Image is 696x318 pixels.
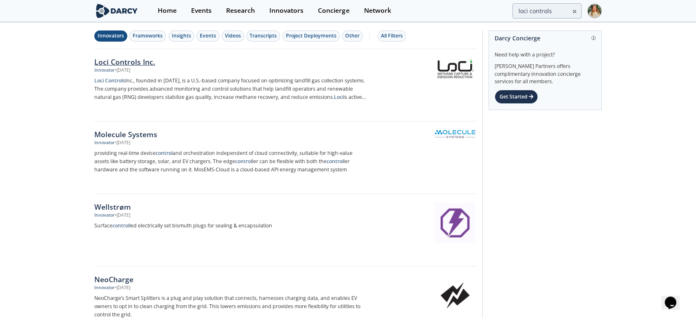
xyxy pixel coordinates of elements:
img: Wellstrøm [435,203,475,243]
img: information.svg [591,36,596,40]
div: Research [226,7,255,14]
div: Concierge [318,7,349,14]
div: Innovator [94,67,115,74]
div: Events [200,32,216,40]
div: • [DATE] [115,67,130,74]
div: Wellstrøm [94,201,367,212]
button: Innovators [94,30,127,42]
div: All Filters [381,32,403,40]
div: Darcy Concierge [495,31,596,45]
div: Need help with a project? [495,45,596,58]
div: Innovator [94,140,115,146]
button: Project Deployments [283,30,340,42]
div: Frameworks [133,32,163,40]
div: Events [191,7,212,14]
button: Videos [222,30,244,42]
input: Advanced Search [512,3,582,19]
p: Inc., founded in [DATE], is a U.S.-based company focused on optimizing landfill gas collection sy... [94,77,367,101]
div: Videos [225,32,241,40]
div: Get Started [495,90,538,104]
p: Surface ed electrically set bismuth plugs for sealing & encapsulation [94,222,367,230]
div: Loci Controls Inc. [94,56,367,67]
div: Molecule Systems [94,129,367,140]
img: Profile [587,4,602,18]
div: [PERSON_NAME] Partners offers complimentary innovation concierge services for all members. [495,58,596,86]
img: Loci Controls Inc. [435,58,475,80]
button: Transcripts [246,30,280,42]
div: Innovators [98,32,124,40]
img: Molecule Systems [435,130,475,138]
div: Innovators [269,7,304,14]
div: Insights [172,32,191,40]
div: Innovator [94,212,115,219]
p: providing real-time device and orchestration independent of cloud connectivity, suitable for high... [94,149,367,174]
div: Other [345,32,360,40]
button: Events [196,30,220,42]
div: Innovator [94,285,115,291]
button: Insights [168,30,194,42]
div: Home [158,7,177,14]
img: logo-wide.svg [94,4,139,18]
strong: Loci Controls [94,77,125,84]
div: Transcripts [250,32,277,40]
div: • [DATE] [115,285,130,291]
strong: controll [112,222,131,229]
strong: control [235,158,252,165]
div: Network [364,7,391,14]
strong: control [156,150,173,157]
button: Frameworks [129,30,166,42]
button: All Filters [378,30,406,42]
div: Project Deployments [286,32,336,40]
strong: control [327,158,343,165]
div: • [DATE] [115,212,130,219]
iframe: chat widget [661,285,688,310]
a: Loci Controls Inc. Innovator •[DATE] Loci ControlsInc., founded in [DATE], is a U.S.-based compan... [94,49,476,122]
button: Other [342,30,363,42]
img: NeoCharge [435,275,475,316]
a: Wellstrøm Innovator •[DATE] Surfacecontrolled electrically set bismuth plugs for sealing & encaps... [94,194,476,267]
div: • [DATE] [115,140,130,146]
div: NeoCharge [94,274,367,285]
a: Molecule Systems Innovator •[DATE] providing real-time devicecontroland orchestration independent... [94,122,476,194]
strong: Loci [334,94,343,101]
